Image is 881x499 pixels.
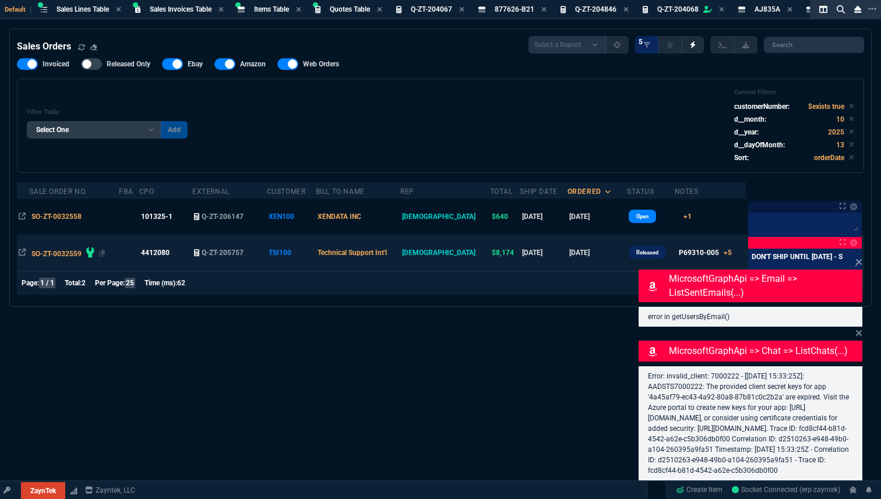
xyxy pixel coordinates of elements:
[568,235,627,271] td: [DATE]
[568,187,601,196] div: ordered
[495,5,534,13] span: 877626-B21
[732,486,840,494] span: Socket Connected (erp-zayntek)
[657,5,699,13] span: Q-ZT-204068
[82,279,86,287] span: 2
[636,212,649,221] p: Open
[141,249,170,257] span: 4412080
[639,37,643,47] span: 5
[107,59,150,69] span: Released Only
[568,199,627,235] td: [DATE]
[734,101,790,112] p: customerNumber:
[411,5,452,13] span: Q-ZT-204067
[627,187,654,196] div: Status
[29,187,86,196] div: Sale Order No.
[141,211,191,222] nx-fornida-value: 101325-1
[31,250,82,258] span: SO-ZT-0032559
[318,213,361,221] span: XENDATA INC
[192,187,230,196] div: External
[330,5,370,13] span: Quotes Table
[65,279,82,287] span: Total:
[575,5,616,13] span: Q-ZT-204846
[832,2,850,16] nx-icon: Search
[57,5,109,13] span: Sales Lines Table
[459,5,464,15] nx-icon: Close Tab
[145,279,177,287] span: Time (ms):
[490,187,513,196] div: Total
[520,235,567,271] td: [DATE]
[669,344,860,358] p: MicrosoftGraphApi => chat => listChats(...)
[734,127,759,137] p: d__year:
[141,213,172,221] span: 101325-1
[868,3,876,15] nx-icon: Open New Tab
[520,199,567,235] td: [DATE]
[39,278,55,288] span: 1 / 1
[734,153,749,163] p: Sort:
[828,128,844,136] code: 2025
[43,59,69,69] span: Invoiced
[669,272,860,300] p: MicrosoftGraphApi => email => listSentEmails(...)
[82,485,139,496] a: msbcCompanyName
[254,5,289,13] span: Items Table
[150,5,212,13] span: Sales Invoices Table
[734,114,766,125] p: d__month:
[734,89,854,97] h6: Current Filters
[318,249,387,257] span: Technical Support Int'l
[490,199,520,235] td: $640
[95,279,125,287] span: Per Page:
[636,248,658,257] p: Released
[814,154,844,162] code: orderDate
[240,59,266,69] span: Amazon
[116,5,121,15] nx-icon: Close Tab
[202,249,244,257] span: Q-ZT-205757
[31,213,82,221] span: SO-ZT-0032558
[119,187,133,196] div: FBA
[850,2,866,16] nx-icon: Close Workbench
[188,59,203,69] span: Ebay
[836,115,844,123] code: 10
[400,187,414,196] div: Rep
[22,279,39,287] span: Page:
[836,141,844,149] code: 13
[316,187,365,196] div: Bill To Name
[724,249,732,257] span: +5
[400,235,490,271] td: [DEMOGRAPHIC_DATA]
[19,249,26,257] nx-icon: Open In Opposite Panel
[202,213,244,221] span: Q-ZT-206147
[520,187,557,196] div: Ship Date
[125,278,135,288] span: 25
[679,247,732,258] div: P69310-005+5
[719,5,724,15] nx-icon: Close Tab
[490,235,520,271] td: $8,174
[679,211,692,222] div: +1
[734,140,785,150] p: d__dayOfMonth:
[303,59,339,69] span: Web Orders
[815,2,832,16] nx-icon: Split Panels
[764,37,864,53] input: Search
[17,40,71,54] h4: Sales Orders
[671,482,727,499] a: Create Item
[541,5,547,15] nx-icon: Close Tab
[683,213,692,221] span: +1
[377,5,382,15] nx-icon: Close Tab
[787,5,792,15] nx-icon: Close Tab
[139,187,154,196] div: CPO
[19,213,26,221] nx-icon: Open In Opposite Panel
[623,5,629,15] nx-icon: Close Tab
[267,199,316,235] td: XEN100
[177,279,185,287] span: 62
[675,187,699,196] div: Notes
[648,312,853,322] p: error in getUsersByEmail()
[755,5,780,13] span: AJ835A
[732,485,840,496] a: TPKX-JReeJN-oVdlAADB
[648,371,853,476] p: Error: invalid_client: 7000222 - [[DATE] 15:33:25Z]: AADSTS7000222: The provided client secret ke...
[808,102,844,111] code: $exists true
[219,5,224,15] nx-icon: Close Tab
[141,247,191,258] nx-fornida-value: 4412080
[400,199,490,235] td: [DEMOGRAPHIC_DATA]
[296,5,301,15] nx-icon: Close Tab
[267,235,316,271] td: TSI100
[5,6,31,13] span: Default
[27,108,188,116] h6: Filter Table
[267,187,306,196] div: Customer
